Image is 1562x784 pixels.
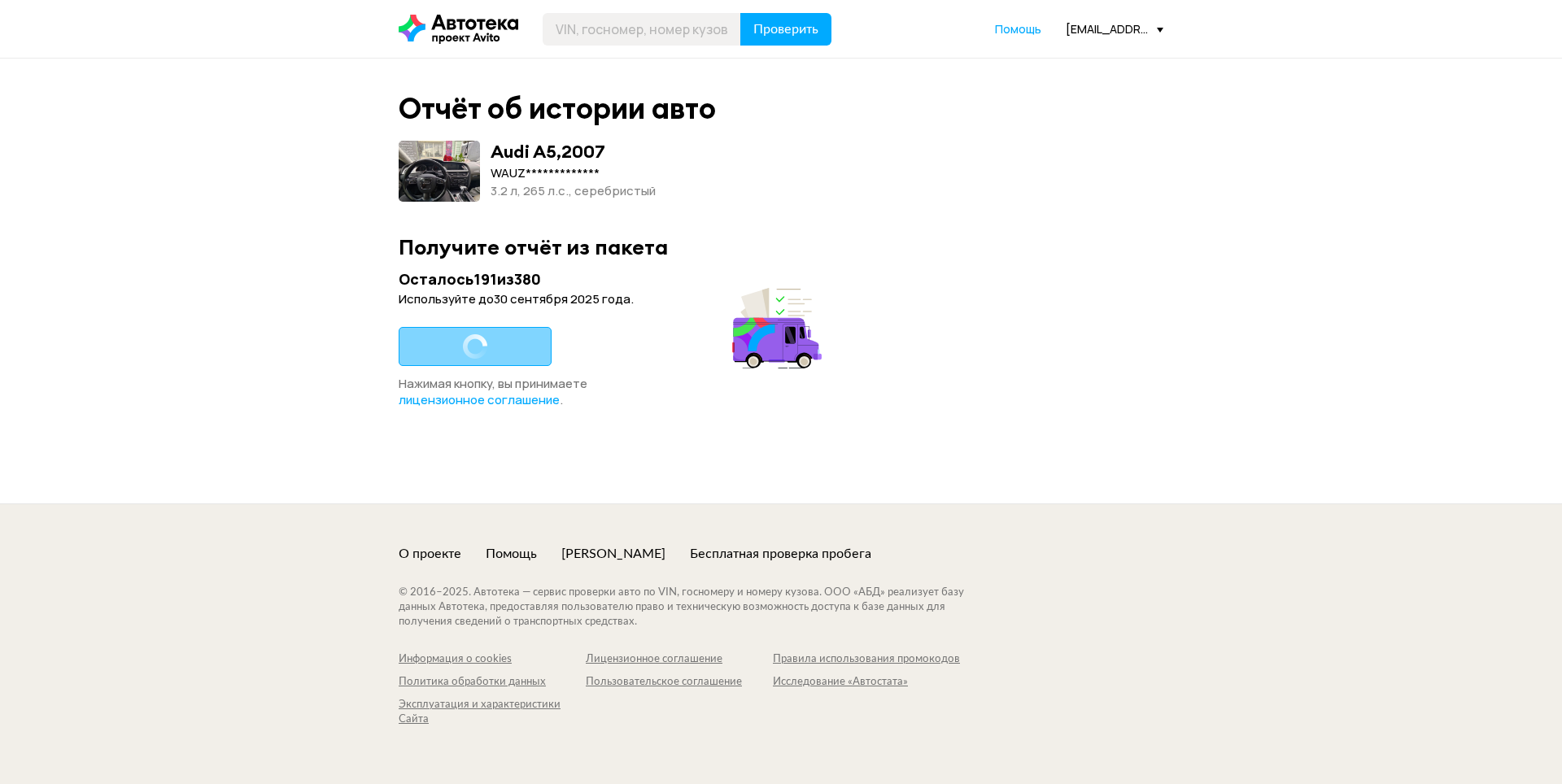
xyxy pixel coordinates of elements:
div: Получите отчёт из пакета [399,234,1163,259]
a: Правила использования промокодов [773,652,960,667]
div: Audi A5 , 2007 [491,141,605,162]
a: Эксплуатация и характеристики Сайта [399,698,586,727]
div: [EMAIL_ADDRESS][DOMAIN_NAME] [1066,21,1163,37]
div: Осталось 191 из 380 [399,269,827,290]
div: Отчёт об истории авто [399,91,716,126]
span: Нажимая кнопку, вы принимаете . [399,375,587,408]
span: Проверить [753,23,818,36]
a: Бесплатная проверка пробега [690,545,871,563]
a: Пользовательское соглашение [586,675,773,690]
a: [PERSON_NAME] [561,545,665,563]
a: Помощь [995,21,1041,37]
a: Информация о cookies [399,652,586,667]
span: лицензионное соглашение [399,391,560,408]
a: О проекте [399,545,461,563]
div: © 2016– 2025 . Автотека — сервис проверки авто по VIN, госномеру и номеру кузова. ООО «АБД» реали... [399,586,997,629]
a: лицензионное соглашение [399,392,560,408]
div: 3.2 л, 265 л.c., серебристый [491,182,656,200]
a: Политика обработки данных [399,675,586,690]
a: Помощь [486,545,537,563]
input: VIN, госномер, номер кузова [543,13,741,46]
button: Проверить [740,13,831,46]
a: Исследование «Автостата» [773,675,960,690]
div: Используйте до 30 сентября 2025 года . [399,291,827,307]
a: Лицензионное соглашение [586,652,773,667]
